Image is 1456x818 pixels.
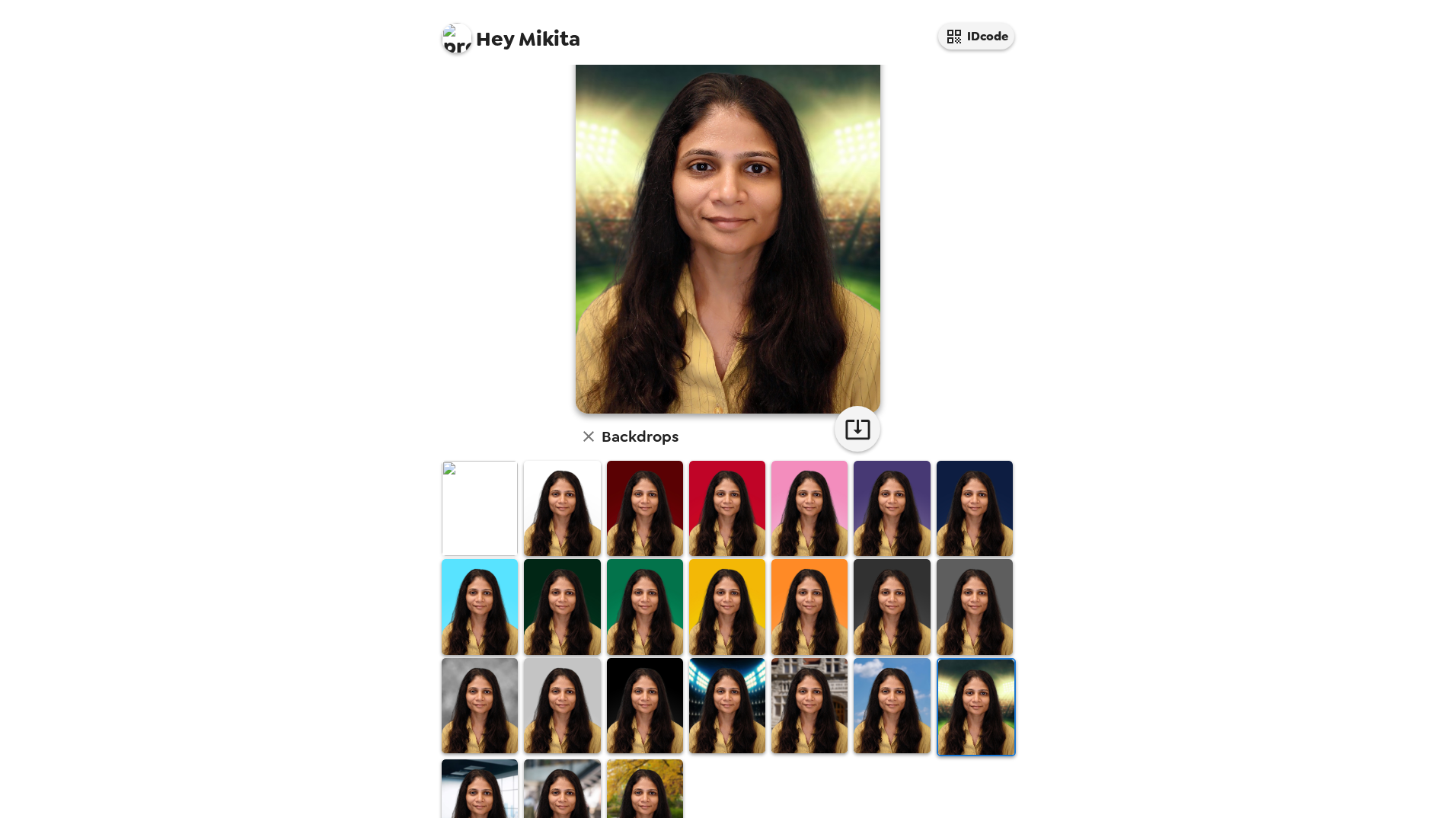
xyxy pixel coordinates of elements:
span: Mikita [442,15,580,50]
img: profile pic [442,23,472,53]
button: IDcode [938,23,1014,50]
span: Hey [476,25,514,53]
img: Original [442,461,518,556]
h6: Backdrops [602,424,679,449]
img: user [576,33,880,414]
